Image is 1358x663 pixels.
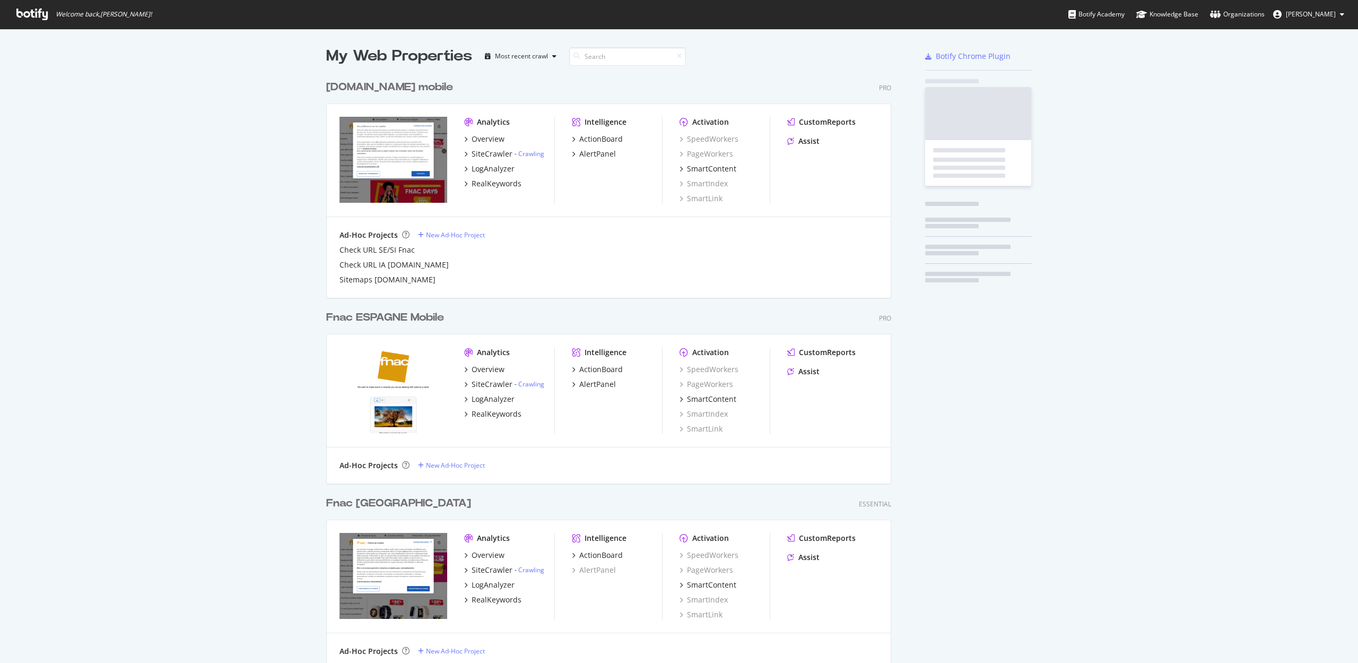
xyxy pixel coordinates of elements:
[464,580,515,590] a: LogAnalyzer
[477,533,510,544] div: Analytics
[464,134,504,144] a: Overview
[680,193,722,204] a: SmartLink
[680,364,738,375] a: SpeedWorkers
[326,80,457,95] a: [DOMAIN_NAME] mobile
[680,424,722,434] a: SmartLink
[579,134,623,144] div: ActionBoard
[481,48,561,65] button: Most recent crawl
[426,461,485,470] div: New Ad-Hoc Project
[472,394,515,404] div: LogAnalyzer
[477,117,510,127] div: Analytics
[518,149,544,158] a: Crawling
[464,149,544,159] a: SiteCrawler- Crawling
[418,647,485,656] a: New Ad-Hoc Project
[680,550,738,561] a: SpeedWorkers
[515,149,544,158] div: -
[579,379,616,390] div: AlertPanel
[339,274,436,285] a: Sitemaps [DOMAIN_NAME]
[799,117,856,127] div: CustomReports
[879,314,891,323] div: Pro
[518,380,544,389] a: Crawling
[680,609,722,620] div: SmartLink
[426,647,485,656] div: New Ad-Hoc Project
[579,364,623,375] div: ActionBoard
[472,163,515,174] div: LogAnalyzer
[579,149,616,159] div: AlertPanel
[585,347,626,358] div: Intelligence
[472,580,515,590] div: LogAnalyzer
[787,552,820,563] a: Assist
[692,117,729,127] div: Activation
[680,565,733,575] a: PageWorkers
[680,409,728,419] div: SmartIndex
[692,347,729,358] div: Activation
[518,565,544,574] a: Crawling
[1068,9,1125,20] div: Botify Academy
[1136,9,1198,20] div: Knowledge Base
[798,136,820,147] div: Assist
[687,580,736,590] div: SmartContent
[787,117,856,127] a: CustomReports
[1210,9,1265,20] div: Organizations
[326,496,471,511] div: Fnac [GEOGRAPHIC_DATA]
[495,53,548,59] div: Most recent crawl
[339,460,398,471] div: Ad-Hoc Projects
[680,134,738,144] a: SpeedWorkers
[326,46,472,67] div: My Web Properties
[572,134,623,144] a: ActionBoard
[472,595,521,605] div: RealKeywords
[464,394,515,404] a: LogAnalyzer
[326,310,448,325] a: Fnac ESPAGNE Mobile
[680,595,728,605] a: SmartIndex
[56,10,152,19] span: Welcome back, [PERSON_NAME] !
[472,379,512,390] div: SiteCrawler
[572,379,616,390] a: AlertPanel
[464,364,504,375] a: Overview
[925,51,1011,62] a: Botify Chrome Plugin
[464,163,515,174] a: LogAnalyzer
[515,565,544,574] div: -
[472,550,504,561] div: Overview
[339,347,447,433] img: fnac.es
[572,364,623,375] a: ActionBoard
[1265,6,1353,23] button: [PERSON_NAME]
[477,347,510,358] div: Analytics
[515,380,544,389] div: -
[472,409,521,419] div: RealKeywords
[687,163,736,174] div: SmartContent
[692,533,729,544] div: Activation
[859,500,891,509] div: Essential
[472,134,504,144] div: Overview
[326,310,444,325] div: Fnac ESPAGNE Mobile
[572,149,616,159] a: AlertPanel
[680,580,736,590] a: SmartContent
[326,496,475,511] a: Fnac [GEOGRAPHIC_DATA]
[569,47,686,66] input: Search
[464,550,504,561] a: Overview
[799,347,856,358] div: CustomReports
[339,260,449,270] a: Check URL IA [DOMAIN_NAME]
[326,80,453,95] div: [DOMAIN_NAME] mobile
[680,178,728,189] a: SmartIndex
[572,550,623,561] a: ActionBoard
[339,533,447,619] img: www.fnac.pt
[464,379,544,390] a: SiteCrawler- Crawling
[472,149,512,159] div: SiteCrawler
[426,230,485,239] div: New Ad-Hoc Project
[472,364,504,375] div: Overview
[787,347,856,358] a: CustomReports
[339,230,398,240] div: Ad-Hoc Projects
[464,178,521,189] a: RealKeywords
[572,565,616,575] div: AlertPanel
[680,379,733,390] a: PageWorkers
[339,245,415,255] a: Check URL SE/SI Fnac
